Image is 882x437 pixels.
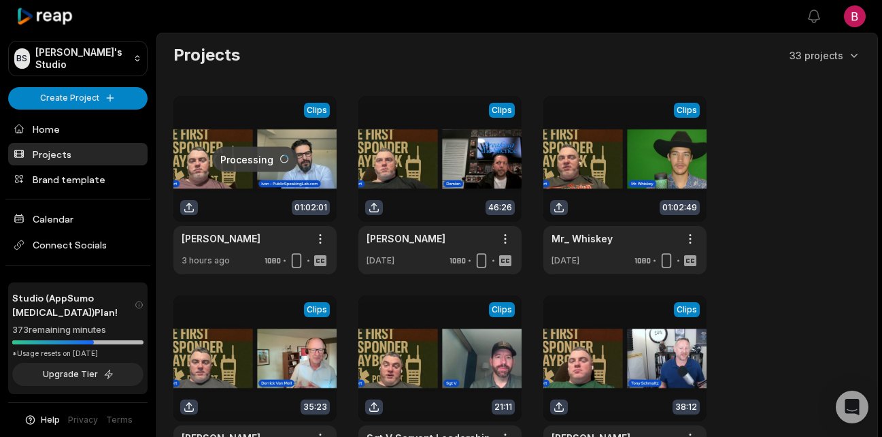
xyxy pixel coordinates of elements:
h2: Projects [173,44,240,66]
span: Studio (AppSumo [MEDICAL_DATA]) Plan! [12,291,135,319]
button: Help [24,414,60,426]
div: Open Intercom Messenger [836,391,868,423]
a: Privacy [68,414,98,426]
button: 33 projects [790,48,861,63]
div: *Usage resets on [DATE] [12,349,143,359]
div: BS [14,48,30,69]
a: Projects [8,143,148,165]
a: Mr_ Whiskey [552,231,613,246]
a: Terms [106,414,133,426]
a: [PERSON_NAME] [182,231,260,246]
div: 373 remaining minutes [12,323,143,337]
a: Home [8,118,148,140]
span: Help [41,414,60,426]
a: Calendar [8,208,148,230]
button: Upgrade Tier [12,363,143,386]
p: [PERSON_NAME]'s Studio [35,46,128,71]
a: [PERSON_NAME] [367,231,445,246]
a: Brand template [8,168,148,191]
button: Create Project [8,87,148,110]
span: Connect Socials [8,233,148,257]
